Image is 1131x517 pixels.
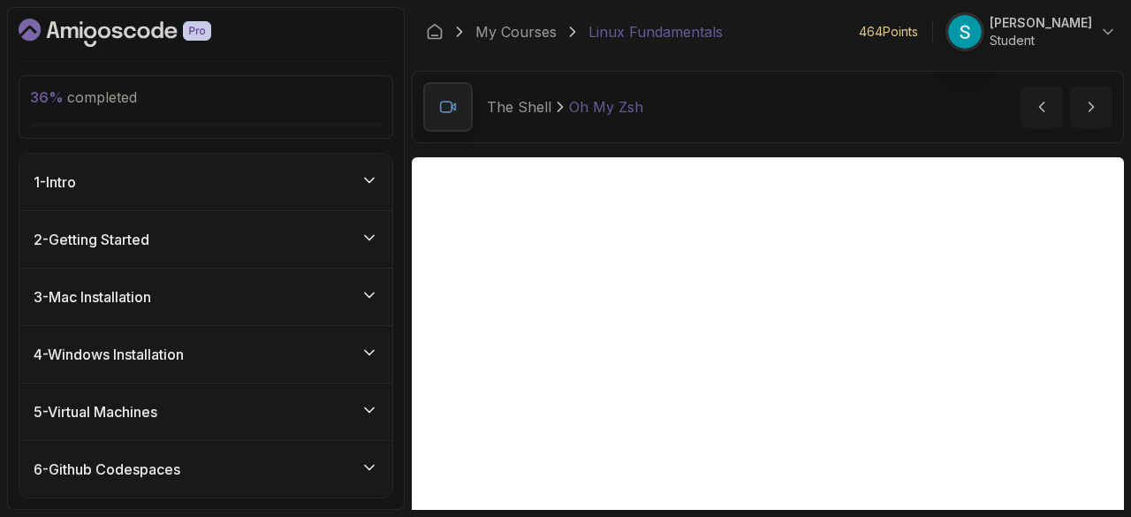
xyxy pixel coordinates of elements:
[34,229,149,250] h3: 2 - Getting Started
[19,269,392,325] button: 3-Mac Installation
[30,88,137,106] span: completed
[1070,86,1112,128] button: next content
[34,459,180,480] h3: 6 - Github Codespaces
[19,211,392,268] button: 2-Getting Started
[859,23,918,41] p: 464 Points
[990,14,1092,32] p: [PERSON_NAME]
[30,88,64,106] span: 36 %
[19,441,392,498] button: 6-Github Codespaces
[19,384,392,440] button: 5-Virtual Machines
[426,23,444,41] a: Dashboard
[19,19,252,47] a: Dashboard
[990,32,1092,49] p: Student
[34,171,76,193] h3: 1 - Intro
[569,96,643,118] p: Oh My Zsh
[588,21,723,42] p: Linux Fundamentals
[948,15,982,49] img: user profile image
[487,96,551,118] p: The Shell
[19,154,392,210] button: 1-Intro
[34,286,151,308] h3: 3 - Mac Installation
[475,21,557,42] a: My Courses
[19,326,392,383] button: 4-Windows Installation
[947,14,1117,49] button: user profile image[PERSON_NAME]Student
[1021,86,1063,128] button: previous content
[34,344,184,365] h3: 4 - Windows Installation
[34,401,157,422] h3: 5 - Virtual Machines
